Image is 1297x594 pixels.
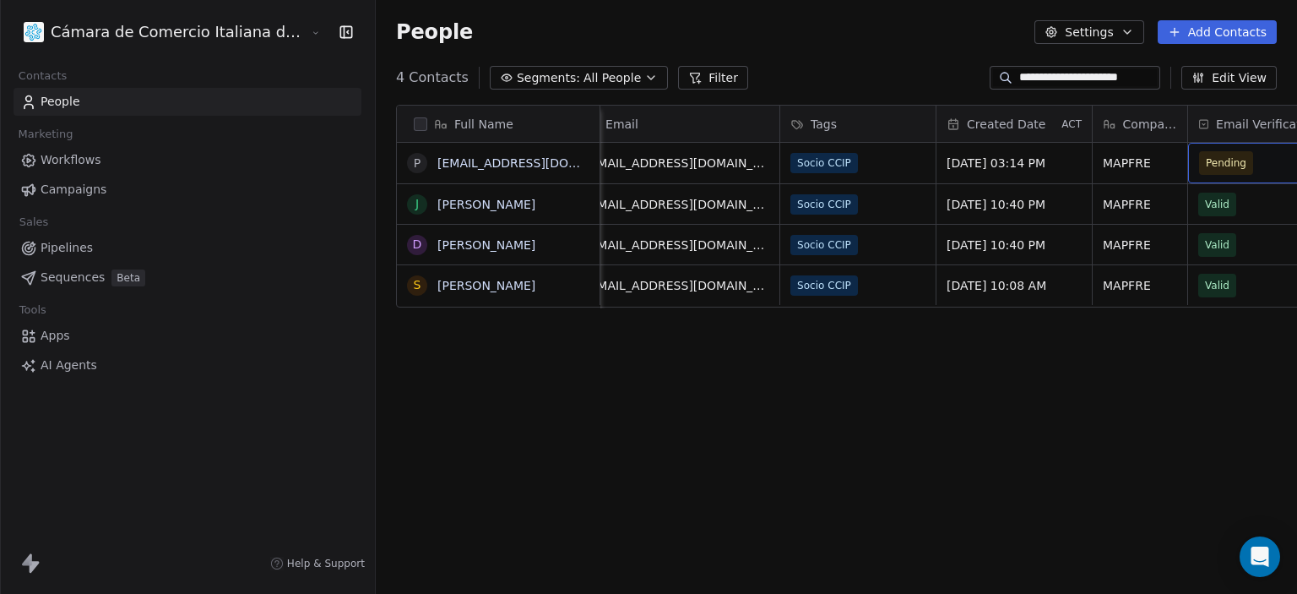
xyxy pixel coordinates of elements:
span: [EMAIL_ADDRESS][DOMAIN_NAME] [585,237,769,253]
a: Apps [14,322,361,350]
a: [PERSON_NAME] [437,198,535,211]
span: Workflows [41,151,101,169]
a: [EMAIL_ADDRESS][DOMAIN_NAME] [437,156,644,170]
span: Tags [811,116,837,133]
span: Sequences [41,269,105,286]
div: Full Name [397,106,600,142]
img: WhatsApp%20Image%202021-08-27%20at%2009.37.39.png [24,22,44,42]
span: [DATE] 10:40 PM [947,196,1082,213]
span: Tools [12,297,53,323]
span: Valid [1205,237,1229,253]
span: Company [1123,116,1178,133]
span: Cámara de Comercio Italiana del [GEOGRAPHIC_DATA] [51,21,307,43]
span: Apps [41,327,70,345]
button: Edit View [1181,66,1277,90]
a: Workflows [14,146,361,174]
span: Socio CCIP [790,275,858,296]
a: Pipelines [14,234,361,262]
div: grid [397,143,600,588]
span: Full Name [454,116,513,133]
span: [DATE] 10:40 PM [947,237,1082,253]
span: Segments: [517,69,580,87]
span: Beta [111,270,145,286]
span: MAPFRE [1103,155,1177,172]
button: Cámara de Comercio Italiana del [GEOGRAPHIC_DATA] [20,18,298,46]
a: Campaigns [14,176,361,204]
span: People [396,19,473,45]
span: Marketing [11,122,80,147]
span: Socio CCIP [790,235,858,255]
span: Help & Support [287,557,365,570]
span: Valid [1205,196,1229,213]
span: All People [583,69,641,87]
span: Socio CCIP [790,153,858,173]
div: Email [575,106,779,142]
div: Company [1093,106,1187,142]
span: Socio CCIP [790,194,858,215]
a: Help & Support [270,557,365,570]
div: D [413,236,422,253]
span: Campaigns [41,181,106,199]
a: SequencesBeta [14,264,361,292]
span: Sales [12,210,56,235]
span: AI Agents [41,357,97,374]
span: MAPFRE [1103,237,1177,253]
span: Pending [1206,155,1246,172]
button: Add Contacts [1158,20,1277,44]
div: J [415,195,419,213]
div: Created DateACT [936,106,1092,142]
span: MAPFRE [1103,277,1177,294]
span: People [41,93,80,111]
a: [PERSON_NAME] [437,279,535,292]
a: People [14,88,361,116]
div: p [414,155,421,172]
span: 4 Contacts [396,68,469,88]
span: [EMAIL_ADDRESS][DOMAIN_NAME] [585,155,769,172]
button: Filter [678,66,748,90]
span: [EMAIL_ADDRESS][DOMAIN_NAME] [585,277,769,294]
div: Tags [780,106,936,142]
a: AI Agents [14,351,361,379]
span: Email [605,116,638,133]
button: Settings [1034,20,1143,44]
div: S [414,276,421,294]
span: MAPFRE [1103,196,1177,213]
a: [PERSON_NAME] [437,238,535,252]
span: [DATE] 03:14 PM [947,155,1082,172]
span: [DATE] 10:08 AM [947,277,1082,294]
span: Created Date [967,116,1045,133]
span: Contacts [11,63,74,89]
span: [EMAIL_ADDRESS][DOMAIN_NAME] [585,196,769,213]
span: Valid [1205,277,1229,294]
span: ACT [1061,117,1082,131]
div: Open Intercom Messenger [1240,537,1280,577]
span: Pipelines [41,239,93,257]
